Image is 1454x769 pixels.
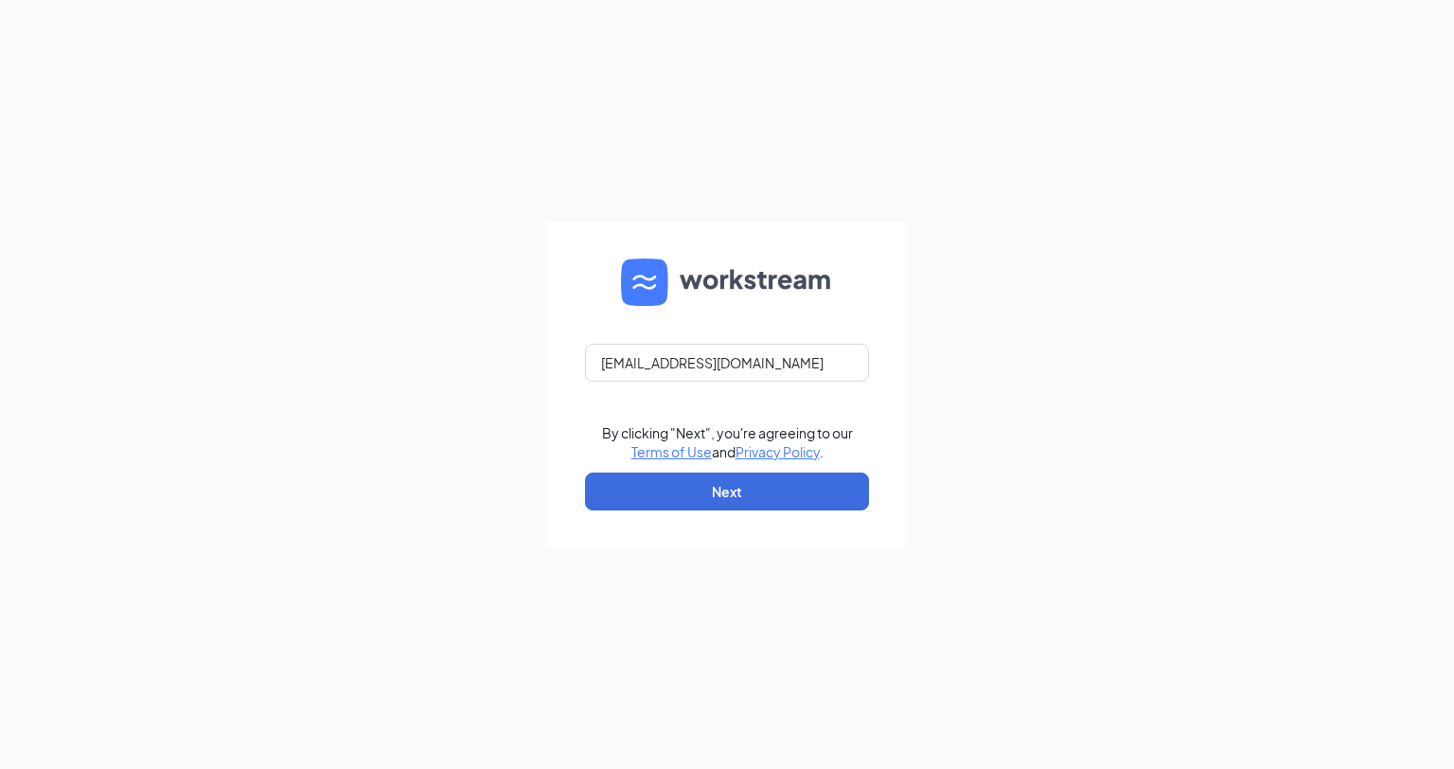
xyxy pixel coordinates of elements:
[585,473,869,510] button: Next
[736,443,820,460] a: Privacy Policy
[602,423,853,461] div: By clicking "Next", you're agreeing to our and .
[585,344,869,382] input: Email
[631,443,712,460] a: Terms of Use
[621,259,833,306] img: WS logo and Workstream text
